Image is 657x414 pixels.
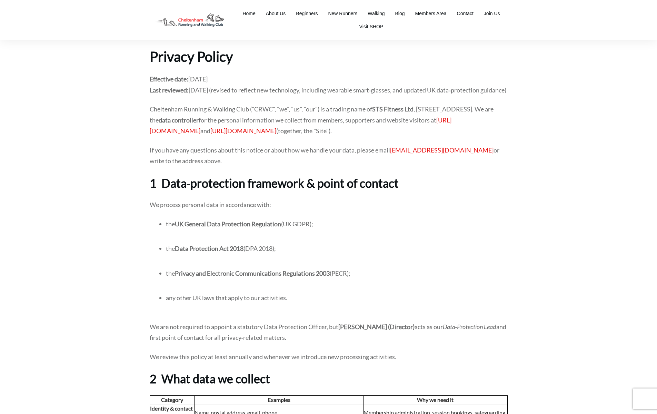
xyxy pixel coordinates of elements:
p: We are not required to appoint a statutory Data Protection Officer, but acts as our and first poi... [150,322,508,352]
p: the (UK GDPR); [166,219,508,238]
a: New Runners [328,9,357,18]
h1: Privacy Policy [150,48,508,74]
a: Home [242,9,255,18]
strong: Data Protection Act 2018 [175,245,243,252]
p: We review this policy at least annually and whenever we introduce new processing activities. [150,352,508,371]
a: Beginners [296,9,318,18]
p: any other UK laws that apply to our activities. [166,293,508,312]
a: [URL][DOMAIN_NAME] [210,127,276,135]
p: If you have any questions about this notice or about how we handle your data, please email or wri... [150,145,508,175]
a: About Us [266,9,286,18]
th: Category [150,395,195,404]
strong: Effective date: [150,75,188,83]
a: [EMAIL_ADDRESS][DOMAIN_NAME] [390,146,494,154]
a: Blog [395,9,405,18]
p: the (PECR); [166,268,508,287]
p: Cheltenham Running & Walking Club ("CRWC", "we", "us", "our") is a trading name of , [STREET_ADDR... [150,104,508,145]
p: We process personal data in accordance with: [150,199,508,219]
strong: data controller [159,116,199,124]
h2: 2 What data we collect [150,371,508,395]
a: Visit SHOP [359,22,384,31]
a: Walking [368,9,385,18]
th: Examples [195,395,363,404]
th: Why we need it [363,395,507,404]
strong: [PERSON_NAME] (Director) [338,323,415,331]
a: Contact [457,9,474,18]
h2: 1 Data‑protection framework & point of contact [150,175,508,200]
img: Decathlon [149,9,230,32]
strong: Privacy and Electronic Communications Regulations 2003 [175,269,330,277]
a: Join Us [484,9,500,18]
strong: STS Fitness Ltd [372,105,414,113]
p: [DATE] [DATE] (revised to reflect new technology, including wearable smart‑glasses, and updated U... [150,74,508,104]
strong: UK General Data Protection Regulation [175,220,281,228]
em: Data‑Protection Lead [443,323,496,331]
strong: Last reviewed: [150,86,189,94]
p: the (DPA 2018); [166,243,508,263]
a: Members Area [415,9,447,18]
